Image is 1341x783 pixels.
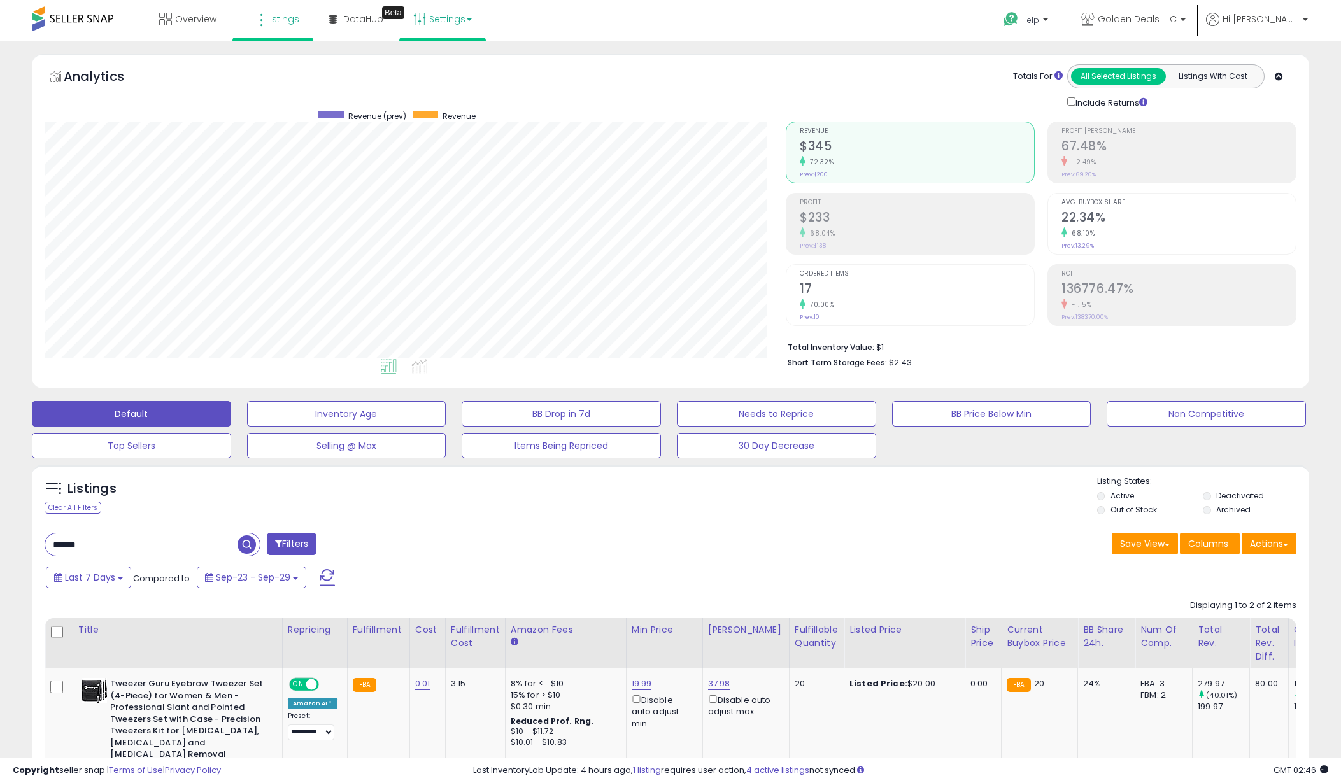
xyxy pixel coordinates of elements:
div: FBM: 2 [1140,689,1182,701]
div: $0.30 min [511,701,616,712]
button: BB Drop in 7d [462,401,661,427]
a: 37.98 [708,677,730,690]
span: DataHub [343,13,383,25]
div: Amazon Fees [511,623,621,637]
button: Actions [1242,533,1296,554]
div: 8% for <= $10 [511,678,616,689]
small: Prev: $138 [800,242,826,250]
h2: 17 [800,281,1034,299]
div: Total Rev. Diff. [1255,623,1283,663]
h5: Listings [67,480,117,498]
span: Revenue [443,111,476,122]
div: Fulfillment [353,623,404,637]
small: Prev: 13.29% [1061,242,1094,250]
h5: Analytics [64,67,149,88]
div: Disable auto adjust max [708,693,779,717]
span: 2025-10-7 02:46 GMT [1274,764,1328,776]
label: Active [1110,490,1134,501]
small: 68.10% [1067,229,1095,238]
div: Tooltip anchor [382,6,404,19]
div: 199.97 [1198,701,1249,712]
div: Amazon AI * [288,698,337,709]
span: OFF [317,679,337,690]
div: Current Buybox Price [1007,623,1072,650]
button: Non Competitive [1107,401,1306,427]
button: Filters [267,533,316,555]
small: Amazon Fees. [511,637,518,648]
div: Num of Comp. [1140,623,1187,650]
button: All Selected Listings [1071,68,1166,85]
b: Total Inventory Value: [788,342,874,353]
button: Selling @ Max [247,433,446,458]
span: Compared to: [133,572,192,584]
a: Terms of Use [109,764,163,776]
p: Listing States: [1097,476,1310,488]
div: Preset: [288,712,337,740]
div: Disable auto adjust min [632,693,693,730]
a: Hi [PERSON_NAME] [1206,13,1308,41]
div: Listed Price [849,623,960,637]
button: Sep-23 - Sep-29 [197,567,306,588]
label: Archived [1216,504,1251,515]
b: Listed Price: [849,677,907,689]
button: 30 Day Decrease [677,433,876,458]
div: Cost [415,623,440,637]
div: 0.00 [970,678,991,689]
button: BB Price Below Min [892,401,1091,427]
div: FBA: 3 [1140,678,1182,689]
span: Revenue (prev) [348,111,406,122]
a: Help [993,2,1061,41]
h2: $233 [800,210,1034,227]
div: 279.97 [1198,678,1249,689]
strong: Copyright [13,764,59,776]
small: Prev: 69.20% [1061,171,1096,178]
span: Avg. Buybox Share [1061,199,1296,206]
span: Profit [PERSON_NAME] [1061,128,1296,135]
div: Last InventoryLab Update: 4 hours ago, requires user action, not synced. [473,765,1328,777]
button: Default [32,401,231,427]
div: Clear All Filters [45,502,101,514]
h2: $345 [800,139,1034,156]
small: FBA [353,678,376,692]
b: Short Term Storage Fees: [788,357,887,368]
small: Prev: 138370.00% [1061,313,1108,321]
div: [PERSON_NAME] [708,623,784,637]
h2: 22.34% [1061,210,1296,227]
button: Needs to Reprice [677,401,876,427]
span: Columns [1188,537,1228,550]
div: Displaying 1 to 2 of 2 items [1190,600,1296,612]
small: Prev: $200 [800,171,828,178]
div: BB Share 24h. [1083,623,1130,650]
small: 72.32% [805,157,834,167]
span: Ordered Items [800,271,1034,278]
span: Hi [PERSON_NAME] [1223,13,1299,25]
div: Totals For [1013,71,1063,83]
span: $2.43 [889,356,912,369]
li: $1 [788,339,1287,354]
div: Repricing [288,623,342,637]
div: Total Rev. [1198,623,1244,650]
div: 80.00 [1255,678,1279,689]
span: 20 [1034,677,1044,689]
img: 51m+fic21aL._SL40_.jpg [82,678,107,703]
button: Columns [1180,533,1240,554]
small: (40.01%) [1206,690,1237,700]
span: Revenue [800,128,1034,135]
div: $10 - $11.72 [511,726,616,737]
a: 1 listing [633,764,661,776]
span: Overview [175,13,216,25]
div: $10.01 - $10.83 [511,737,616,748]
div: Ship Price [970,623,996,650]
span: Listings [266,13,299,25]
a: 19.99 [632,677,652,690]
button: Items Being Repriced [462,433,661,458]
div: Min Price [632,623,697,637]
div: seller snap | | [13,765,221,777]
div: 20 [795,678,834,689]
a: 0.01 [415,677,430,690]
h2: 136776.47% [1061,281,1296,299]
a: 4 active listings [746,764,809,776]
b: Reduced Prof. Rng. [511,716,594,726]
span: Help [1022,15,1039,25]
h2: 67.48% [1061,139,1296,156]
